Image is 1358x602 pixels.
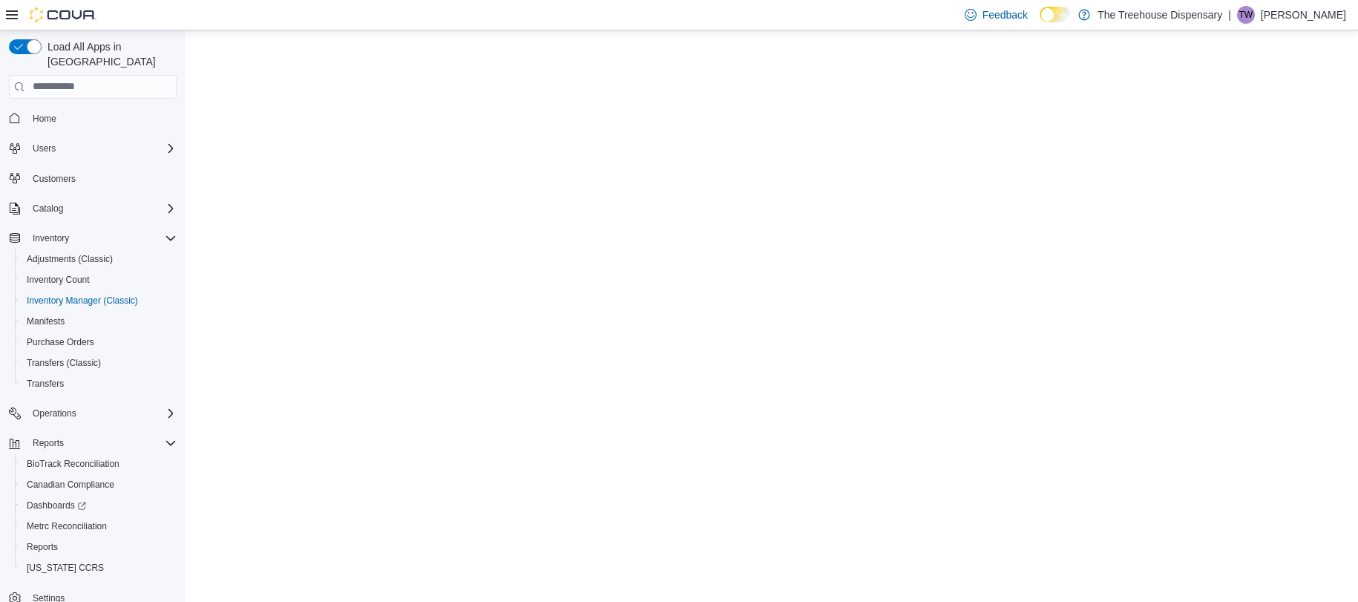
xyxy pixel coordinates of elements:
span: Inventory Manager (Classic) [27,295,138,307]
span: Canadian Compliance [21,476,177,494]
button: Transfers (Classic) [15,353,183,373]
span: Dashboards [27,500,86,511]
span: Transfers (Classic) [27,357,101,369]
span: Reports [27,434,177,452]
span: Transfers [21,375,177,393]
span: Home [33,113,56,125]
span: TW [1239,6,1253,24]
a: Dashboards [21,497,92,514]
button: Purchase Orders [15,332,183,353]
span: Users [27,140,177,157]
button: Inventory Count [15,269,183,290]
a: Transfers (Classic) [21,354,107,372]
p: [PERSON_NAME] [1261,6,1346,24]
a: Purchase Orders [21,333,100,351]
button: Reports [15,537,183,557]
button: Inventory [27,229,75,247]
button: Canadian Compliance [15,474,183,495]
button: Adjustments (Classic) [15,249,183,269]
span: Purchase Orders [21,333,177,351]
span: Catalog [33,203,63,215]
span: Metrc Reconciliation [21,517,177,535]
span: Operations [27,405,177,422]
a: Customers [27,170,82,188]
div: Tina Wilkins [1237,6,1255,24]
button: Users [27,140,62,157]
button: Customers [3,168,183,189]
button: Catalog [27,200,69,217]
img: Cova [30,7,96,22]
button: Users [3,138,183,159]
span: BioTrack Reconciliation [27,458,119,470]
button: Reports [27,434,70,452]
span: Metrc Reconciliation [27,520,107,532]
span: Inventory [27,229,177,247]
span: Reports [33,437,64,449]
button: Inventory Manager (Classic) [15,290,183,311]
button: Inventory [3,228,183,249]
a: Inventory Count [21,271,96,289]
span: Catalog [27,200,177,217]
span: Manifests [27,315,65,327]
a: Transfers [21,375,70,393]
span: Operations [33,408,76,419]
span: Reports [21,538,177,556]
a: [US_STATE] CCRS [21,559,110,577]
button: Metrc Reconciliation [15,516,183,537]
span: Adjustments (Classic) [27,253,113,265]
span: Customers [27,169,177,188]
button: Operations [27,405,82,422]
button: Operations [3,403,183,424]
span: Dark Mode [1040,22,1040,23]
button: Home [3,108,183,129]
span: Adjustments (Classic) [21,250,177,268]
button: BioTrack Reconciliation [15,454,183,474]
button: [US_STATE] CCRS [15,557,183,578]
span: Transfers [27,378,64,390]
a: BioTrack Reconciliation [21,455,125,473]
span: Purchase Orders [27,336,94,348]
span: Inventory Count [21,271,177,289]
span: Home [27,109,177,128]
button: Reports [3,433,183,454]
button: Transfers [15,373,183,394]
span: Canadian Compliance [27,479,114,491]
a: Metrc Reconciliation [21,517,113,535]
input: Dark Mode [1040,7,1071,22]
span: Inventory [33,232,69,244]
a: Home [27,110,62,128]
span: Load All Apps in [GEOGRAPHIC_DATA] [42,39,177,69]
span: Inventory Count [27,274,90,286]
span: Inventory Manager (Classic) [21,292,177,310]
a: Manifests [21,313,70,330]
button: Manifests [15,311,183,332]
p: The Treehouse Dispensary [1098,6,1222,24]
span: Washington CCRS [21,559,177,577]
a: Inventory Manager (Classic) [21,292,144,310]
button: Catalog [3,198,183,219]
a: Canadian Compliance [21,476,120,494]
a: Adjustments (Classic) [21,250,119,268]
p: | [1228,6,1231,24]
span: Users [33,143,56,154]
span: Transfers (Classic) [21,354,177,372]
a: Dashboards [15,495,183,516]
a: Reports [21,538,64,556]
span: [US_STATE] CCRS [27,562,104,574]
span: Reports [27,541,58,553]
span: Manifests [21,313,177,330]
span: Feedback [983,7,1028,22]
span: Customers [33,173,76,185]
span: BioTrack Reconciliation [21,455,177,473]
span: Dashboards [21,497,177,514]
